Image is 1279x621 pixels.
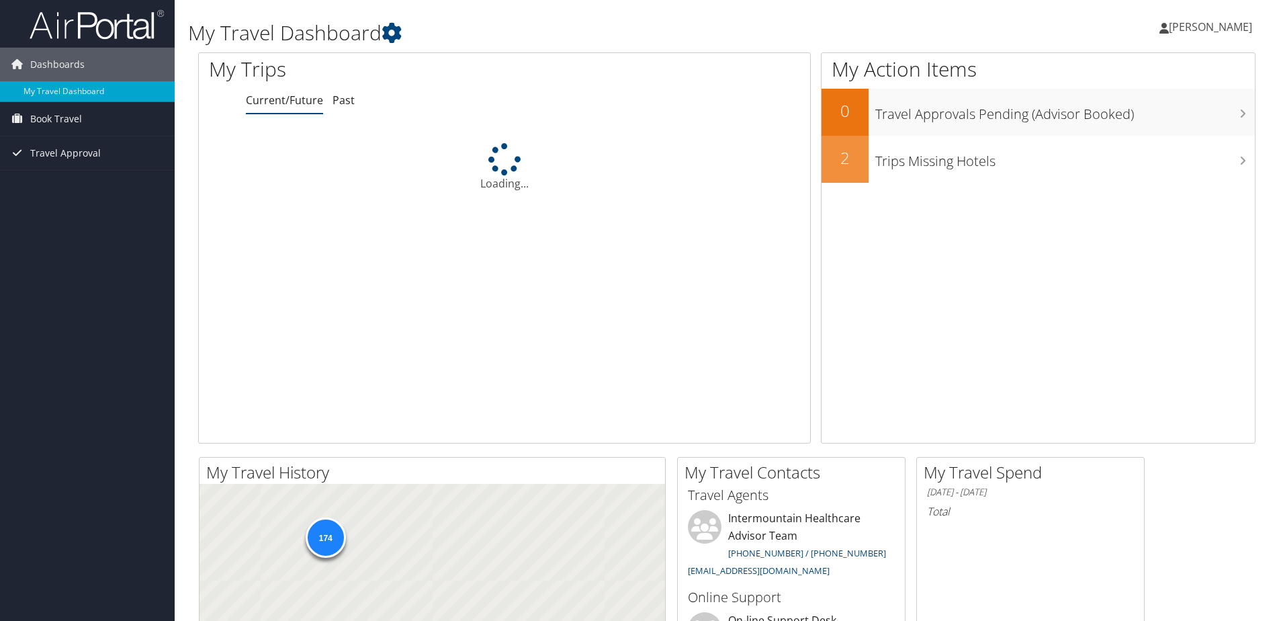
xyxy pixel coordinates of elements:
h6: [DATE] - [DATE] [927,486,1134,499]
span: Dashboards [30,48,85,81]
div: 174 [305,517,345,558]
h2: My Travel History [206,461,665,484]
span: [PERSON_NAME] [1169,19,1252,34]
a: 2Trips Missing Hotels [822,136,1255,183]
li: Intermountain Healthcare Advisor Team [681,510,901,582]
img: airportal-logo.png [30,9,164,40]
h1: My Travel Dashboard [188,19,906,47]
a: Past [333,93,355,108]
a: [EMAIL_ADDRESS][DOMAIN_NAME] [688,565,830,577]
a: 0Travel Approvals Pending (Advisor Booked) [822,89,1255,136]
h2: My Travel Contacts [685,461,905,484]
h2: 2 [822,147,869,169]
span: Book Travel [30,102,82,136]
a: [PHONE_NUMBER] / [PHONE_NUMBER] [728,547,886,559]
h6: Total [927,504,1134,519]
h3: Travel Agents [688,486,895,505]
h3: Travel Approvals Pending (Advisor Booked) [875,98,1255,124]
h1: My Trips [209,55,545,83]
span: Travel Approval [30,136,101,170]
h1: My Action Items [822,55,1255,83]
a: [PERSON_NAME] [1159,7,1266,47]
a: Current/Future [246,93,323,108]
h2: My Travel Spend [924,461,1144,484]
h3: Trips Missing Hotels [875,145,1255,171]
h3: Online Support [688,588,895,607]
div: Loading... [199,143,810,192]
h2: 0 [822,99,869,122]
